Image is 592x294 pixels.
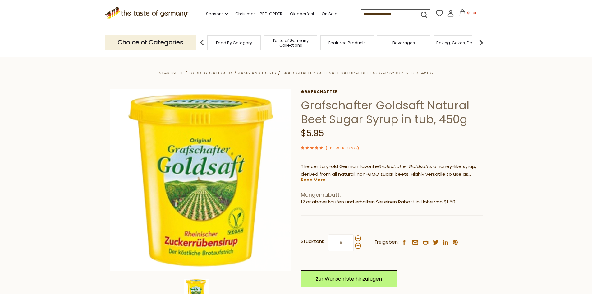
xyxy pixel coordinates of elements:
[392,40,415,45] a: Beverages
[301,238,324,245] strong: Stückzahl:
[301,198,483,206] li: 12 or above kaufen und erhalten Sie einen Rabatt in Höhe von $1.50
[266,38,315,48] a: Taste of Germany Collections
[105,35,196,50] p: Choice of Categories
[322,11,337,17] a: On Sale
[206,11,228,17] a: Seasons
[282,70,433,76] a: Grafschafter Goldsaft Natural Beet Sugar Syrup in tub, 450g
[301,98,483,126] h1: Grafschafter Goldsaft Natural Beet Sugar Syrup in tub, 450g
[328,234,354,251] input: Stückzahl:
[375,238,399,246] span: Freigeben:
[216,40,252,45] a: Food By Category
[301,192,483,198] h1: Mengenrabatt:
[378,163,429,170] em: Grafschafter Goldsaft
[455,9,482,19] button: $0.00
[235,11,282,17] a: Christmas - PRE-ORDER
[189,70,233,76] a: Food By Category
[301,270,397,287] a: Zur Wunschliste hinzufügen
[328,40,366,45] a: Featured Products
[467,10,478,16] span: $0.00
[301,127,324,139] span: $5.95
[475,36,487,49] img: next arrow
[301,163,483,178] p: The century-old German favorite is a honey-like syrup, derived from all natural, non-GMO sugar be...
[196,36,208,49] img: previous arrow
[436,40,484,45] a: Baking, Cakes, Desserts
[325,145,359,151] span: ( )
[301,177,325,183] a: Read More
[110,89,291,271] img: Grafschafter Goldsaft Natural Beet Sugar Syrup in tub, 450g
[290,11,314,17] a: Oktoberfest
[238,70,277,76] a: Jams and Honey
[301,89,483,94] a: Grafschafter
[327,145,357,152] a: 1 Bewertung
[159,70,184,76] a: Startseite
